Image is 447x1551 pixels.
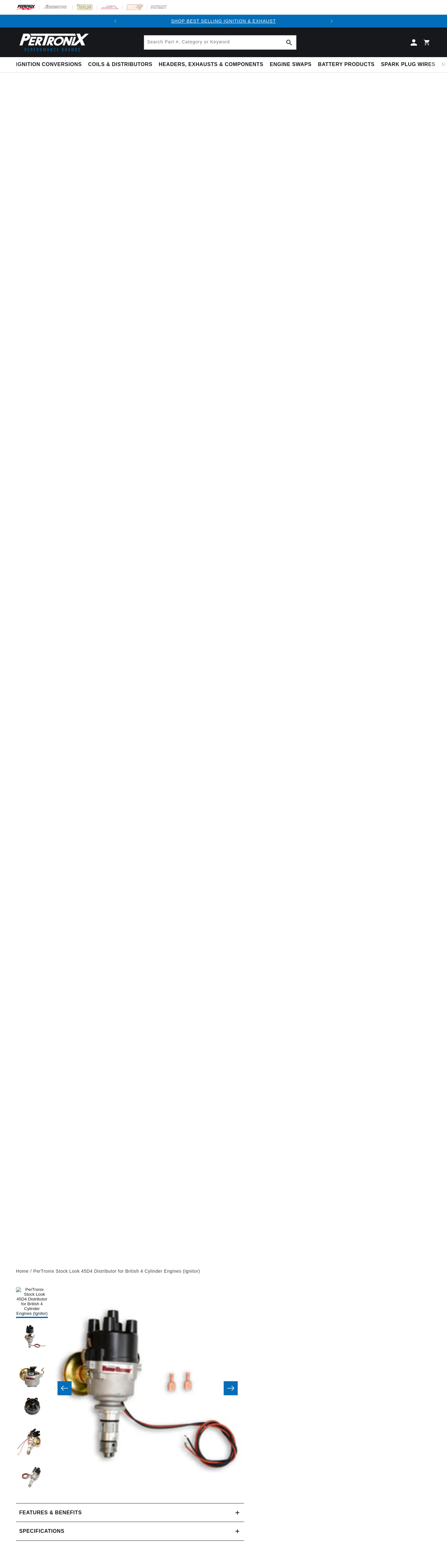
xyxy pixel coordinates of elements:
summary: Features & Benefits [16,1503,244,1522]
span: Battery Products [318,61,374,68]
summary: Headers, Exhausts & Components [156,57,266,72]
button: Translation missing: en.sections.announcements.next_announcement [325,15,338,27]
div: Announcement [122,18,325,25]
summary: Coils & Distributors [85,57,156,72]
button: Load image 2 in gallery view [16,1321,48,1353]
summary: Engine Swaps [266,57,315,72]
button: Load image 6 in gallery view [16,1462,48,1494]
button: Load image 3 in gallery view [16,1356,48,1388]
button: Load image 4 in gallery view [16,1391,48,1423]
span: Engine Swaps [270,61,312,68]
span: Coils & Distributors [88,61,152,68]
input: Search Part #, Category or Keyword [144,35,296,49]
button: Slide right [224,1381,238,1395]
button: Load image 1 in gallery view [16,1286,48,1318]
media-gallery: Gallery Viewer [16,1286,244,1490]
button: Search Part #, Category or Keyword [282,35,296,49]
a: SHOP BEST SELLING IGNITION & EXHAUST [171,19,276,24]
summary: Specifications [16,1522,244,1540]
span: Headers, Exhausts & Components [159,61,263,68]
button: Translation missing: en.sections.announcements.previous_announcement [109,15,122,27]
a: PerTronix Stock Look 45D4 Distributor for British 4 Cylinder Engines (Ignitor) [33,1268,200,1275]
summary: Ignition Conversions [16,57,85,72]
summary: Spark Plug Wires [378,57,438,72]
h2: Features & Benefits [19,1509,82,1517]
span: Ignition Conversions [16,61,82,68]
button: Slide left [58,1381,72,1395]
summary: Battery Products [315,57,378,72]
nav: breadcrumbs [16,1268,431,1275]
h2: Specifications [19,1527,64,1535]
span: Spark Plug Wires [381,61,435,68]
div: 1 of 2 [122,18,325,25]
a: Home [16,1268,29,1275]
img: Pertronix [16,31,89,53]
button: Load image 5 in gallery view [16,1427,48,1458]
